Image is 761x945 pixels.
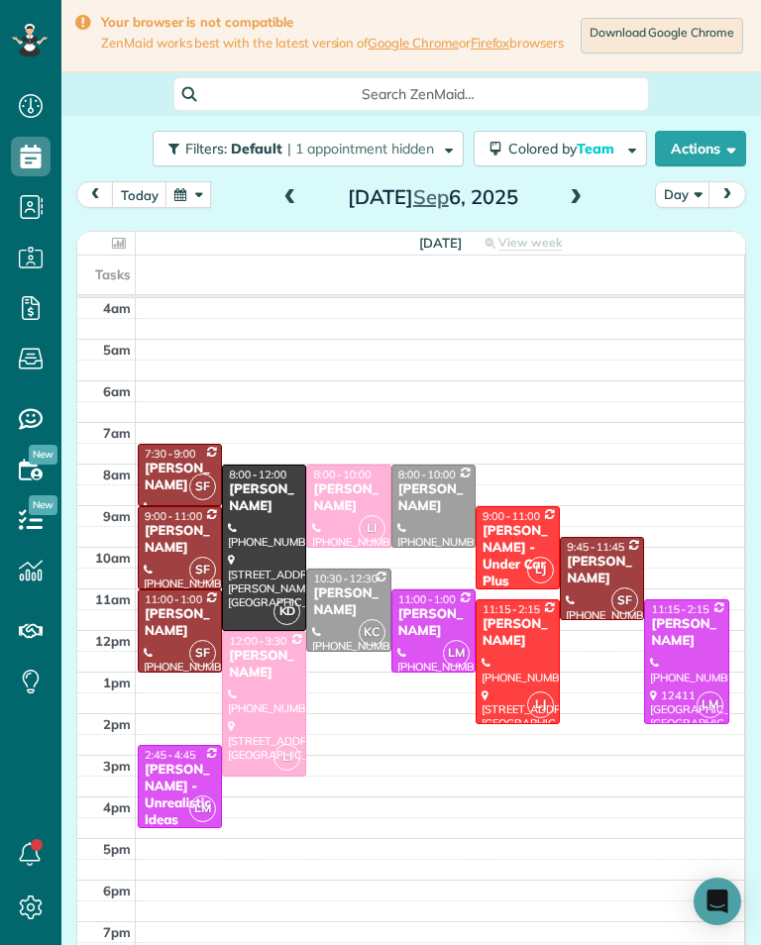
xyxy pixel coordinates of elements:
[397,606,470,640] div: [PERSON_NAME]
[650,616,722,650] div: [PERSON_NAME]
[273,744,300,771] span: LI
[95,591,131,607] span: 11am
[413,184,449,209] span: Sep
[103,383,131,399] span: 6am
[103,924,131,940] span: 7pm
[368,35,459,51] a: Google Chrome
[103,841,131,857] span: 5pm
[273,598,300,625] span: KD
[144,523,216,557] div: [PERSON_NAME]
[76,181,114,208] button: prev
[228,481,300,515] div: [PERSON_NAME]
[103,716,131,732] span: 2pm
[566,554,638,587] div: [PERSON_NAME]
[312,585,384,619] div: [PERSON_NAME]
[95,633,131,649] span: 12pm
[287,140,434,157] span: | 1 appointment hidden
[483,602,540,616] span: 11:15 - 2:15
[397,481,470,515] div: [PERSON_NAME]
[95,266,131,282] span: Tasks
[577,140,617,157] span: Team
[103,883,131,898] span: 6pm
[313,468,371,481] span: 8:00 - 10:00
[143,131,464,166] a: Filters: Default | 1 appointment hidden
[145,509,202,523] span: 9:00 - 11:00
[189,557,216,583] span: SF
[145,748,196,762] span: 2:45 - 4:45
[482,523,554,590] div: [PERSON_NAME] - Under Car Plus
[29,495,57,515] span: New
[144,461,216,494] div: [PERSON_NAME]
[185,140,227,157] span: Filters:
[229,468,286,481] span: 8:00 - 12:00
[103,425,131,441] span: 7am
[527,557,554,583] span: LJ
[189,473,216,500] span: SF
[498,235,562,251] span: View week
[144,606,216,640] div: [PERSON_NAME]
[103,467,131,482] span: 8am
[103,342,131,358] span: 5am
[309,186,557,208] h2: [DATE] 6, 2025
[398,468,456,481] span: 8:00 - 10:00
[101,35,564,52] span: ZenMaid works best with the latest version of or browsers
[145,592,202,606] span: 11:00 - 1:00
[483,509,540,523] span: 9:00 - 11:00
[581,18,743,53] a: Download Google Chrome
[145,447,196,461] span: 7:30 - 9:00
[359,515,385,542] span: LI
[655,181,710,208] button: Day
[189,640,216,667] span: SF
[471,35,510,51] a: Firefox
[708,181,746,208] button: next
[694,878,741,925] div: Open Intercom Messenger
[482,616,554,650] div: [PERSON_NAME]
[103,675,131,690] span: 1pm
[697,691,723,718] span: LM
[651,602,708,616] span: 11:15 - 2:15
[103,508,131,524] span: 9am
[95,550,131,566] span: 10am
[231,140,283,157] span: Default
[419,235,462,251] span: [DATE]
[508,140,621,157] span: Colored by
[398,592,456,606] span: 11:00 - 1:00
[103,758,131,774] span: 3pm
[29,445,57,465] span: New
[101,14,564,31] strong: Your browser is not compatible
[103,799,131,815] span: 4pm
[229,634,286,648] span: 12:00 - 3:30
[189,795,216,822] span: LM
[443,640,470,667] span: LM
[567,540,624,554] span: 9:45 - 11:45
[153,131,464,166] button: Filters: Default | 1 appointment hidden
[655,131,746,166] button: Actions
[359,619,385,646] span: KC
[474,131,647,166] button: Colored byTeam
[312,481,384,515] div: [PERSON_NAME]
[144,762,216,829] div: [PERSON_NAME] - Unrealistic Ideas
[112,181,167,208] button: today
[527,691,554,718] span: LJ
[228,648,300,682] div: [PERSON_NAME]
[313,572,378,585] span: 10:30 - 12:30
[611,587,638,614] span: SF
[103,300,131,316] span: 4am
